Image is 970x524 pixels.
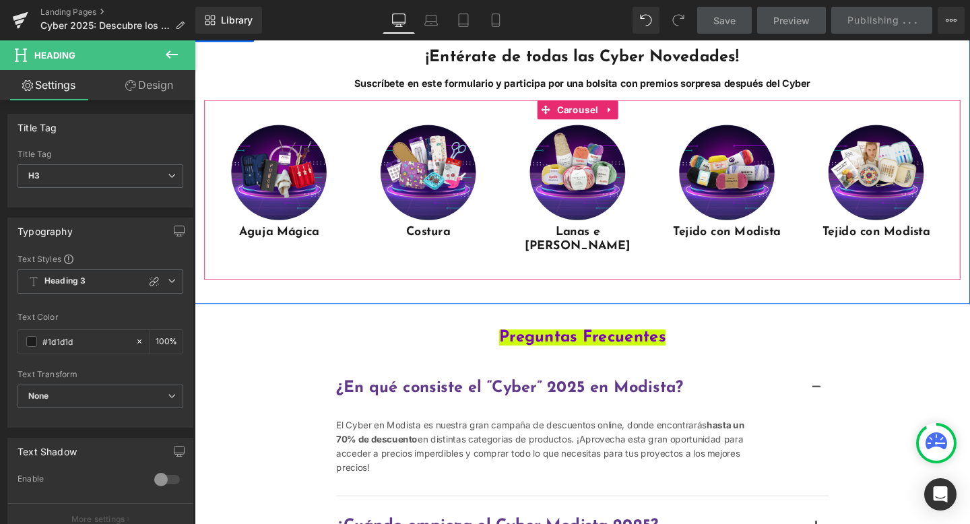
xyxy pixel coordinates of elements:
button: Undo [633,7,659,34]
div: Text Transform [18,370,183,379]
h3: Aguja Mágica [10,195,167,209]
a: Expand / Collapse [428,63,445,83]
div: Text Color [18,313,183,322]
a: Desktop [383,7,415,34]
b: Heading 3 [44,275,86,287]
a: Design [100,70,198,100]
a: Tablet [447,7,480,34]
span: Preguntas Frecuentes [320,304,495,321]
div: Typography [18,218,73,237]
a: Mobile [480,7,512,34]
span: Library [221,14,253,26]
span: ¡Entérate de todas las Cyber Novedades! [243,9,572,26]
a: Preview [757,7,826,34]
strong: Suscríbete en este formulario y participa por una bolsita con premios sorpresa después del Cyber [168,38,647,51]
span: en distintas categorías de productos. ¡Aprovecha esta gran oportunidad para acceder a precios imp... [149,413,577,455]
span: ¿En qué consiste el “Cyber” 2025 en Modista? [149,356,514,373]
span: Heading [34,50,75,61]
div: Title Tag [18,114,57,133]
h3: Tejido con Modista [638,195,795,209]
div: Text Styles [18,253,183,264]
span: ¿Cuándo empieza el Cyber Modista 2025? [149,502,488,519]
h3: Tejido con Modista [481,195,638,209]
div: Enable [18,473,141,488]
b: None [28,391,49,401]
div: % [150,330,183,354]
h3: Costura [167,195,324,209]
h3: Lanas e [PERSON_NAME] [324,195,481,225]
div: Title Tag [18,150,183,159]
span: Preview [773,13,810,28]
p: hasta un 70% de descuento [149,397,600,457]
button: More [938,7,965,34]
span: Save [713,13,736,28]
a: New Library [195,7,262,34]
a: Laptop [415,7,447,34]
span: Cyber 2025: Descubre los Mejores Precios | Modista [40,20,170,31]
span: El Cyber en Modista es nuestra gran campaña de descuentos online, donde encontrarás [149,398,538,410]
input: Color [42,334,129,349]
div: Open Intercom Messenger [924,478,957,511]
a: Landing Pages [40,7,195,18]
b: H3 [28,170,40,181]
div: Text Shadow [18,438,77,457]
span: Carousel [377,63,427,83]
button: Redo [665,7,692,34]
